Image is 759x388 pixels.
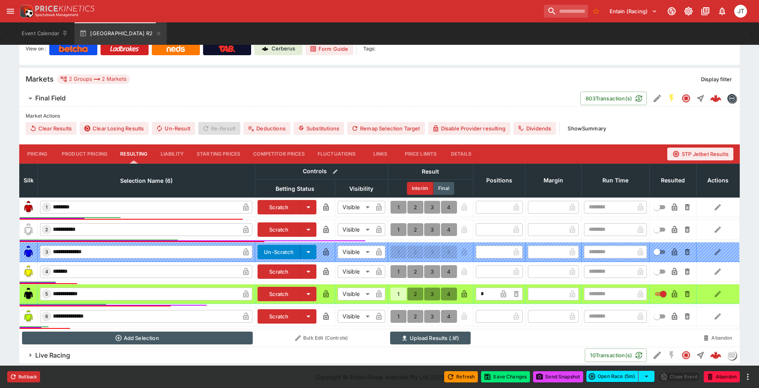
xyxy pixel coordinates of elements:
[391,223,407,236] button: 1
[664,348,679,362] button: SGM Disabled
[693,348,708,362] button: Straight
[649,164,696,197] th: Resulted
[258,287,300,301] button: Scratch
[35,351,70,360] h6: Live Racing
[391,201,407,214] button: 1
[26,42,46,55] label: View on :
[407,182,433,195] button: Interim
[424,288,440,300] button: 3
[340,184,382,194] span: Visibility
[585,348,647,362] button: 10Transaction(s)
[167,46,185,52] img: Neds
[258,245,300,259] button: Un-Scratch
[710,350,721,361] img: logo-cerberus--red.svg
[391,310,407,323] button: 1
[258,332,386,344] button: Bulk Edit (Controls)
[581,164,649,197] th: Run Time
[22,288,35,300] img: runner 5
[22,310,35,323] img: runner 6
[708,347,724,363] a: 2baecdd2-50cd-4b93-a412-3482f78bd68f
[667,148,733,160] button: STP Jetbet Results
[152,122,195,135] button: Un-Result
[681,350,691,360] svg: Closed
[391,288,407,300] button: 1
[258,200,300,214] button: Scratch
[679,348,693,362] button: Closed
[255,164,388,179] th: Controls
[26,122,77,135] button: Clear Results
[26,110,733,122] label: Market Actions
[294,122,344,135] button: Substitutions
[254,42,302,55] a: Cerberus
[586,371,654,382] div: split button
[693,91,708,106] button: Straight
[35,94,66,102] h6: Final Field
[44,204,49,210] span: 1
[407,310,423,323] button: 2
[44,314,50,319] span: 6
[55,144,114,164] button: Product Pricing
[407,201,423,214] button: 2
[154,144,190,164] button: Liability
[710,93,721,104] img: logo-cerberus--red.svg
[704,371,740,382] button: Abandon
[22,201,35,214] img: runner 1
[330,166,340,177] button: Bulk edit
[681,94,691,103] svg: Closed
[399,144,443,164] button: Price Limits
[699,332,737,344] button: Abandon
[20,164,38,197] th: Silk
[338,265,372,278] div: Visible
[407,223,423,236] button: 2
[44,269,50,274] span: 4
[338,201,372,214] div: Visible
[362,144,399,164] button: Links
[262,46,268,52] img: Cerberus
[60,74,127,84] div: 2 Groups 2 Markets
[481,371,530,382] button: Save Changes
[650,348,664,362] button: Edit Detail
[586,371,638,382] button: Open Race (5m)
[258,309,300,324] button: Scratch
[580,92,647,105] button: 803Transaction(s)
[391,265,407,278] button: 1
[111,176,181,186] span: Selection Name (6)
[544,5,588,18] input: search
[424,310,440,323] button: 3
[664,4,679,18] button: Connected to PK
[198,122,240,135] span: Re-Result
[590,5,602,18] button: No Bookmarks
[22,332,253,344] button: Add Selection
[605,5,662,18] button: Select Tenant
[441,265,457,278] button: 4
[424,265,440,278] button: 3
[247,144,311,164] button: Competitor Prices
[338,246,372,258] div: Visible
[22,246,35,258] img: runner 3
[311,144,362,164] button: Fluctuations
[306,42,353,55] a: Form Guide
[258,264,300,279] button: Scratch
[696,164,739,197] th: Actions
[407,288,423,300] button: 2
[338,310,372,323] div: Visible
[388,164,473,179] th: Result
[267,184,323,194] span: Betting Status
[428,122,510,135] button: Disable Provider resulting
[407,265,423,278] button: 2
[525,164,581,197] th: Margin
[441,310,457,323] button: 4
[272,45,295,53] p: Cerberus
[44,249,50,255] span: 3
[710,350,721,361] div: 2baecdd2-50cd-4b93-a412-3482f78bd68f
[110,46,139,52] img: Ladbrokes
[433,182,454,195] button: Final
[727,351,736,360] img: liveracing
[698,4,713,18] button: Documentation
[219,46,236,52] img: TabNZ
[704,372,740,380] span: Mark an event as closed and abandoned.
[727,94,736,103] img: betmakers
[18,3,34,19] img: PriceKinetics Logo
